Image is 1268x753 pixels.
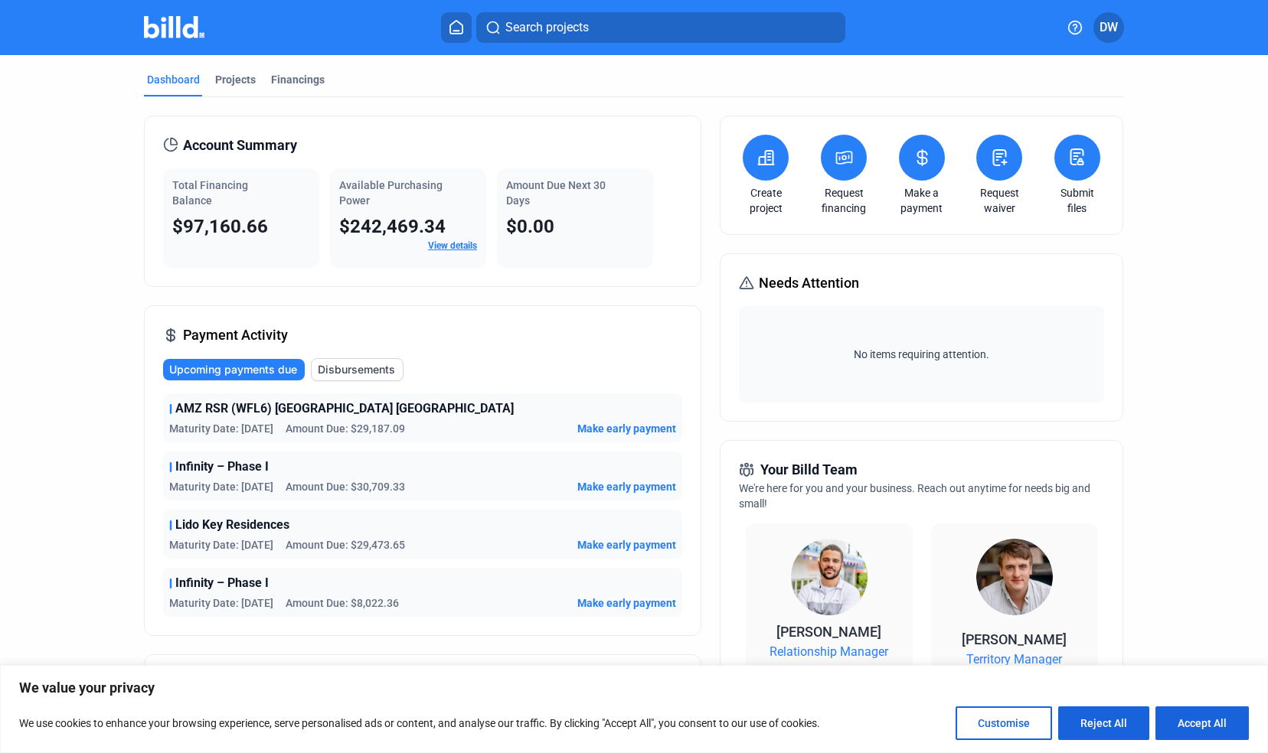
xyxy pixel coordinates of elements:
span: Total Financing Balance [172,179,248,207]
a: Make a payment [895,185,949,216]
p: We value your privacy [19,679,1249,697]
a: Create project [739,185,792,216]
span: AMZ RSR (WFL6) [GEOGRAPHIC_DATA] [GEOGRAPHIC_DATA] [175,399,514,418]
span: Amount Due: $29,187.09 [286,421,405,436]
a: Request financing [817,185,871,216]
a: Submit files [1051,185,1104,216]
div: Projects [215,72,256,87]
span: $97,160.66 [172,216,268,237]
span: Amount Due: $29,473.65 [286,537,405,553]
span: Account Summary [183,135,297,156]
span: $242,469.34 [339,216,446,237]
a: Request waiver [972,185,1026,216]
button: Upcoming payments due [163,359,305,380]
span: [PERSON_NAME] [776,624,881,640]
span: Amount Due: $30,709.33 [286,479,405,494]
span: No items requiring attention. [745,347,1097,362]
span: $0.00 [506,216,554,237]
p: We use cookies to enhance your browsing experience, serve personalised ads or content, and analys... [19,714,820,732]
span: Relationship Manager [770,643,888,661]
button: DW [1093,12,1124,43]
img: Relationship Manager [791,539,868,615]
span: Maturity Date: [DATE] [169,537,273,553]
button: Reject All [1058,706,1149,740]
span: Amount Due: $8,022.36 [286,595,399,611]
span: Payment Activity [183,324,288,346]
button: Accept All [1155,706,1249,740]
button: Make early payment [577,595,676,611]
div: Financings [271,72,325,87]
img: Billd Company Logo [144,16,204,38]
button: Disbursements [311,358,404,381]
span: We're here for you and your business. Reach out anytime for needs big and small! [739,482,1090,510]
div: Dashboard [147,72,200,87]
a: View details [428,240,477,251]
button: Make early payment [577,421,676,436]
span: Amount Due Next 30 Days [506,179,606,207]
span: Maturity Date: [DATE] [169,479,273,494]
button: Make early payment [577,479,676,494]
span: Disbursements [318,362,395,377]
span: Upcoming payments due [169,362,297,377]
span: Search projects [505,18,589,37]
span: Your Billd Team [760,459,858,481]
span: Maturity Date: [DATE] [169,595,273,611]
img: Territory Manager [976,539,1053,615]
span: DW [1100,18,1118,37]
span: Infinity – Phase I [175,574,269,592]
span: Lido Key Residences [175,516,289,534]
button: Make early payment [577,537,676,553]
span: Available Purchasing Power [339,179,443,207]
span: [PERSON_NAME] [962,631,1067,647]
span: Needs Attention [759,272,859,294]
button: Customise [956,706,1052,740]
span: Maturity Date: [DATE] [169,421,273,436]
button: Search projects [476,12,845,43]
span: Infinity – Phase I [175,458,269,476]
span: Territory Manager [966,650,1062,669]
